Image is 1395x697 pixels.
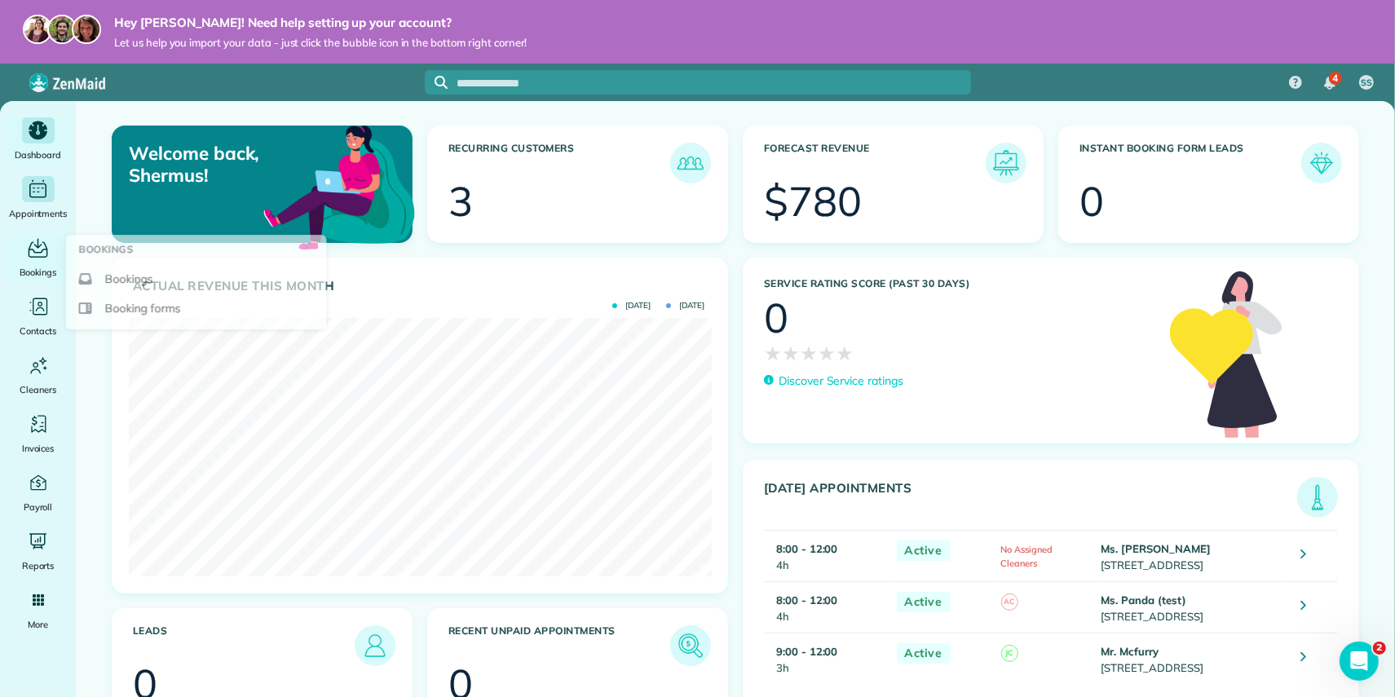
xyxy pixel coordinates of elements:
a: Discover Service ratings [764,373,903,390]
h3: Service Rating score (past 30 days) [764,278,1154,289]
img: icon_unpaid_appointments-47b8ce3997adf2238b356f14209ab4cced10bd1f174958f3ca8f1d0dd7fffeee.png [674,629,707,662]
a: Reports [7,528,69,574]
img: icon_leads-1bed01f49abd5b7fead27621c3d59655bb73ed531f8eeb49469d10e621d6b896.png [359,629,391,662]
strong: 8:00 - 12:00 [776,593,838,607]
span: Bookings [20,264,57,280]
div: 3 [448,181,473,222]
span: Cleaners [20,382,56,398]
h3: Instant Booking Form Leads [1079,143,1301,183]
span: Appointments [9,205,68,222]
strong: Ms. [PERSON_NAME] [1101,542,1211,555]
div: 0 [1079,181,1104,222]
img: maria-72a9807cf96188c08ef61303f053569d2e2a8a1cde33d635c8a3ac13582a053d.jpg [23,15,52,44]
img: dashboard_welcome-42a62b7d889689a78055ac9021e634bf52bae3f8056760290aed330b23ab8690.png [260,107,418,265]
span: Let us help you import your data - just click the bubble icon in the bottom right corner! [114,36,528,50]
h3: Recurring Customers [448,143,670,183]
div: $780 [764,181,862,222]
td: [STREET_ADDRESS] [1097,582,1289,633]
h3: Actual Revenue this month [133,279,711,293]
h3: Leads [133,625,355,666]
h3: Recent unpaid appointments [448,625,670,666]
img: icon_todays_appointments-901f7ab196bb0bea1936b74009e4eb5ffbc2d2711fa7634e0d609ed5ef32b18b.png [1301,481,1334,514]
a: Booking forms [72,293,320,323]
span: ★ [818,338,836,368]
img: icon_form_leads-04211a6a04a5b2264e4ee56bc0799ec3eb69b7e499cbb523a139df1d13a81ae0.png [1305,147,1338,179]
span: ★ [782,338,800,368]
td: 4h [764,531,889,582]
span: ★ [764,338,782,368]
span: [DATE] [666,302,704,310]
p: Discover Service ratings [779,373,903,390]
span: Bookings [104,271,152,287]
div: 0 [764,298,788,338]
span: AC [1001,593,1018,611]
span: Active [897,540,951,561]
span: Active [897,643,951,664]
strong: 9:00 - 12:00 [776,645,838,658]
span: Active [897,592,951,612]
p: Welcome back, Shermus! [129,143,316,186]
td: 4h [764,582,889,633]
div: 4 unread notifications [1313,65,1347,101]
img: icon_recurring_customers-cf858462ba22bcd05b5a5880d41d6543d210077de5bb9ebc9590e49fd87d84ed.png [674,147,707,179]
a: Payroll [7,470,69,515]
strong: Mr. Mcfurry [1101,645,1159,658]
strong: 8:00 - 12:00 [776,542,838,555]
span: Invoices [22,440,55,457]
img: jorge-587dff0eeaa6aab1f244e6dc62b8924c3b6ad411094392a53c71c6c4a576187d.jpg [47,15,77,44]
span: Payroll [24,499,53,515]
td: 3h [764,633,889,685]
span: Bookings [78,241,133,258]
iframe: Intercom live chat [1340,642,1379,681]
img: icon_forecast_revenue-8c13a41c7ed35a8dcfafea3cbb826a0462acb37728057bba2d056411b612bbbe.png [990,147,1022,179]
button: Focus search [425,76,448,89]
span: 2 [1373,642,1386,655]
a: Contacts [7,293,69,339]
h3: [DATE] Appointments [764,481,1297,518]
span: ★ [800,338,818,368]
span: Reports [22,558,55,574]
h3: Forecast Revenue [764,143,986,183]
span: SS [1361,77,1372,90]
img: michelle-19f622bdf1676172e81f8f8fba1fb50e276960ebfe0243fe18214015130c80e4.jpg [72,15,101,44]
a: Bookings [72,264,320,293]
span: JC [1001,645,1018,662]
span: Booking forms [104,300,180,316]
td: [STREET_ADDRESS] [1097,633,1289,685]
strong: Hey [PERSON_NAME]! Need help setting up your account? [114,15,528,31]
span: Dashboard [15,147,61,163]
strong: Ms. Panda (test) [1101,593,1186,607]
span: No Assigned Cleaners [1001,544,1053,569]
td: [STREET_ADDRESS] [1097,531,1289,582]
span: More [28,616,48,633]
a: Dashboard [7,117,69,163]
span: 4 [1332,72,1338,85]
span: [DATE] [612,302,651,310]
a: Cleaners [7,352,69,398]
span: ★ [836,338,854,368]
svg: Focus search [435,76,448,89]
a: Bookings [7,235,69,280]
span: Contacts [20,323,56,339]
a: Appointments [7,176,69,222]
nav: Main [1276,64,1395,101]
a: Invoices [7,411,69,457]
